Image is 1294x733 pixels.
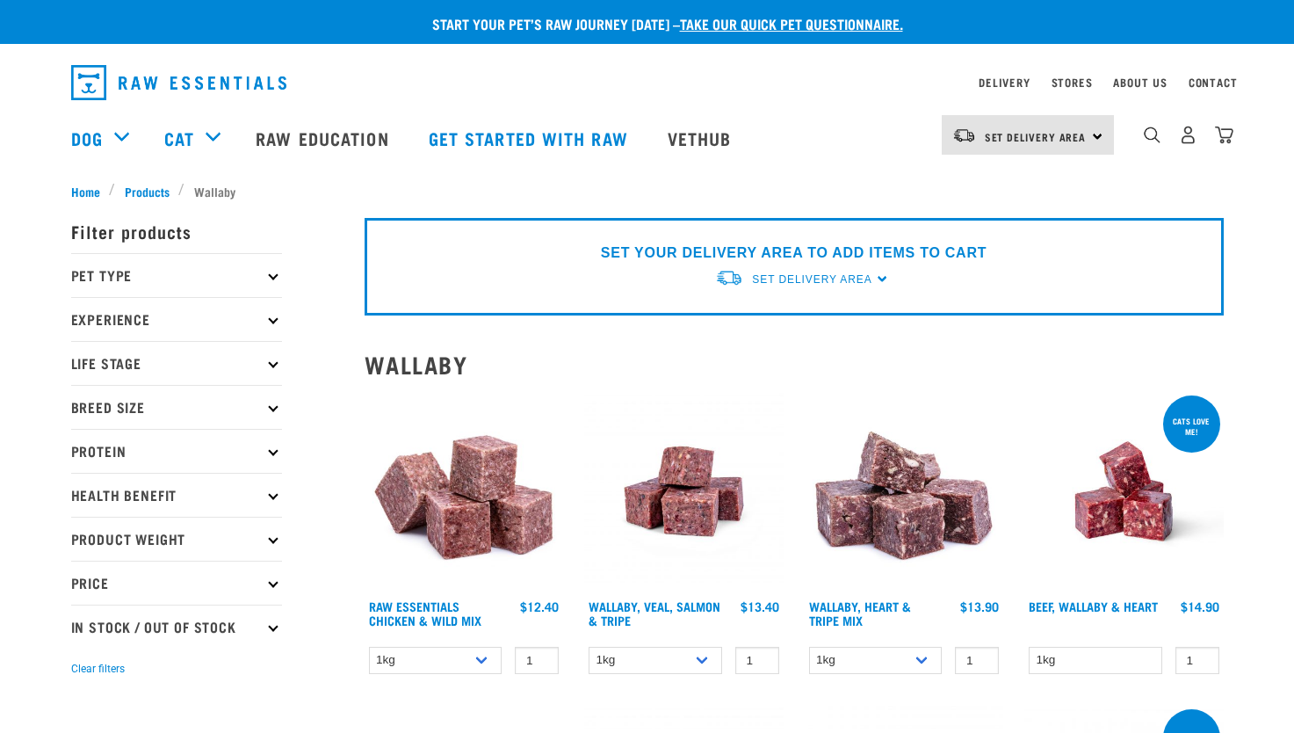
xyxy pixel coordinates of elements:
nav: dropdown navigation [57,58,1238,107]
a: About Us [1113,79,1167,85]
p: Life Stage [71,341,282,385]
p: In Stock / Out Of Stock [71,605,282,649]
p: Product Weight [71,517,282,561]
input: 1 [1175,647,1219,674]
a: Home [71,182,110,200]
div: $12.40 [520,599,559,613]
span: Home [71,182,100,200]
span: Set Delivery Area [985,134,1087,140]
a: Vethub [650,103,754,173]
p: Price [71,561,282,605]
input: 1 [735,647,779,674]
nav: breadcrumbs [71,182,1224,200]
a: Wallaby, Heart & Tripe Mix [809,603,911,623]
span: Set Delivery Area [752,273,871,286]
a: Contact [1189,79,1238,85]
img: van-moving.png [952,127,976,143]
img: van-moving.png [715,269,743,287]
div: $14.90 [1181,599,1219,613]
p: SET YOUR DELIVERY AREA TO ADD ITEMS TO CART [601,243,987,264]
p: Filter products [71,209,282,253]
img: home-icon@2x.png [1215,126,1233,144]
a: Get started with Raw [411,103,650,173]
div: $13.90 [960,599,999,613]
a: Raw Education [238,103,410,173]
img: home-icon-1@2x.png [1144,127,1160,143]
a: Dog [71,125,103,151]
p: Protein [71,429,282,473]
img: 1174 Wallaby Heart Tripe Mix 01 [805,392,1004,591]
img: Raw Essentials Logo [71,65,286,100]
button: Clear filters [71,661,125,677]
a: Delivery [979,79,1030,85]
img: Wallaby Veal Salmon Tripe 1642 [584,392,784,591]
a: Raw Essentials Chicken & Wild Mix [369,603,481,623]
p: Experience [71,297,282,341]
a: Beef, Wallaby & Heart [1029,603,1158,609]
div: $13.40 [741,599,779,613]
p: Pet Type [71,253,282,297]
img: Raw Essentials 2024 July2572 Beef Wallaby Heart [1024,392,1224,591]
a: Wallaby, Veal, Salmon & Tripe [589,603,720,623]
input: 1 [515,647,559,674]
span: Products [125,182,170,200]
input: 1 [955,647,999,674]
a: Cat [164,125,194,151]
p: Breed Size [71,385,282,429]
div: Cats love me! [1163,408,1220,445]
h2: Wallaby [365,351,1224,378]
img: Pile Of Cubed Chicken Wild Meat Mix [365,392,564,591]
a: Products [115,182,178,200]
a: take our quick pet questionnaire. [680,19,903,27]
p: Health Benefit [71,473,282,517]
a: Stores [1052,79,1093,85]
img: user.png [1179,126,1197,144]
